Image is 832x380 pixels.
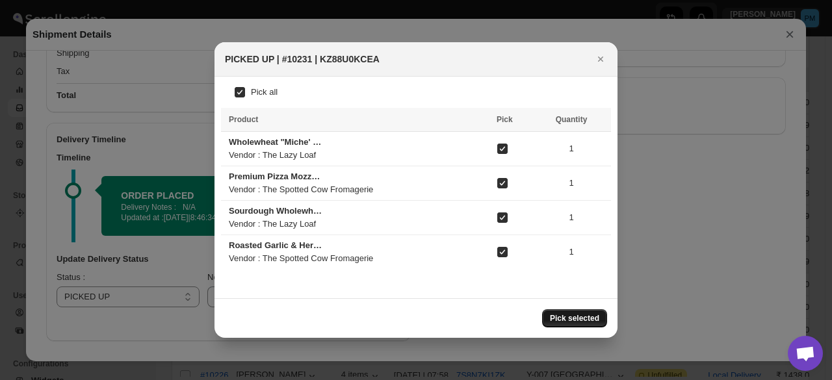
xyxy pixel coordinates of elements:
[550,313,599,323] span: Pick selected
[591,50,610,68] button: Close
[539,177,603,190] span: 1
[225,53,380,66] h2: PICKED UP | #10231 | KZ88U0KCEA
[251,87,278,97] span: Pick all
[539,211,603,224] span: 1
[229,239,324,252] div: Roasted Garlic & Herbs Cheese
[229,184,373,194] span: Vendor : The Spotted Cow Fromagerie
[229,205,324,218] div: Sourdough Wholewheat Crackers
[229,115,258,124] span: Product
[229,219,316,229] span: Vendor : The Lazy Loaf
[556,115,588,124] span: Quantity
[497,115,513,124] span: Pick
[229,170,324,183] div: Premium Pizza Mozzarella
[229,253,373,263] span: Vendor : The Spotted Cow Fromagerie
[539,246,603,259] span: 1
[788,336,823,371] div: Open chat
[539,142,603,155] span: 1
[542,309,607,327] button: Pick selected
[229,150,316,160] span: Vendor : The Lazy Loaf
[229,136,324,149] div: Wholewheat "Miche' Sourdough Loaf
